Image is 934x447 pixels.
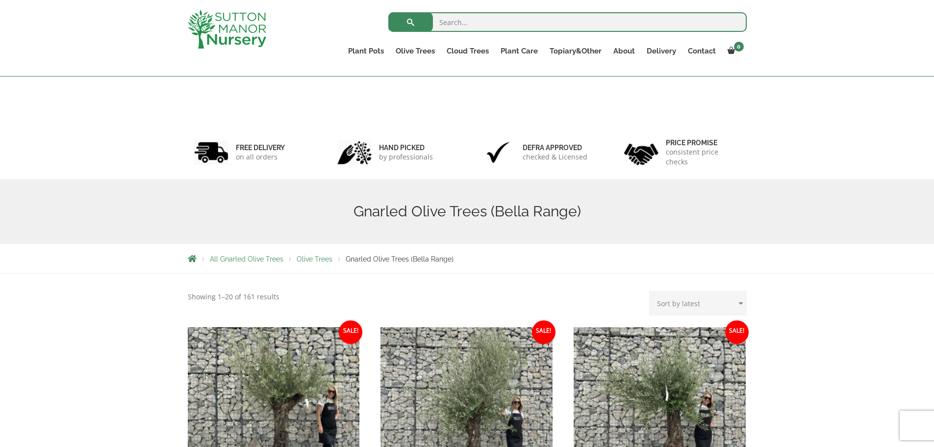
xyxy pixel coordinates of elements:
p: Showing 1–20 of 161 results [188,291,279,303]
p: by professionals [379,152,433,162]
a: Plant Pots [342,44,390,58]
a: Plant Care [495,44,544,58]
a: All Gnarled Olive Trees [210,255,283,263]
span: 0 [734,42,744,52]
img: logo [188,10,266,49]
a: Contact [682,44,722,58]
nav: Breadcrumbs [188,255,747,263]
input: Search... [388,12,747,32]
h6: Defra approved [523,143,587,152]
span: Gnarled Olive Trees (Bella Range) [346,255,454,263]
a: Olive Trees [390,44,441,58]
h6: hand picked [379,143,433,152]
a: About [607,44,641,58]
img: 2.jpg [337,140,372,165]
p: on all orders [236,152,285,162]
img: 3.jpg [481,140,515,165]
a: Cloud Trees [441,44,495,58]
h1: Gnarled Olive Trees (Bella Range) [188,203,747,220]
a: Olive Trees [297,255,332,263]
a: 0 [722,44,747,58]
h6: Price promise [666,138,740,147]
a: Topiary&Other [544,44,607,58]
h6: FREE DELIVERY [236,143,285,152]
p: consistent price checks [666,147,740,167]
a: Delivery [641,44,682,58]
select: Shop order [649,291,747,316]
span: Sale! [725,320,749,344]
img: 4.jpg [624,137,658,167]
span: Sale! [339,320,362,344]
span: Sale! [532,320,555,344]
p: checked & Licensed [523,152,587,162]
img: 1.jpg [194,140,228,165]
